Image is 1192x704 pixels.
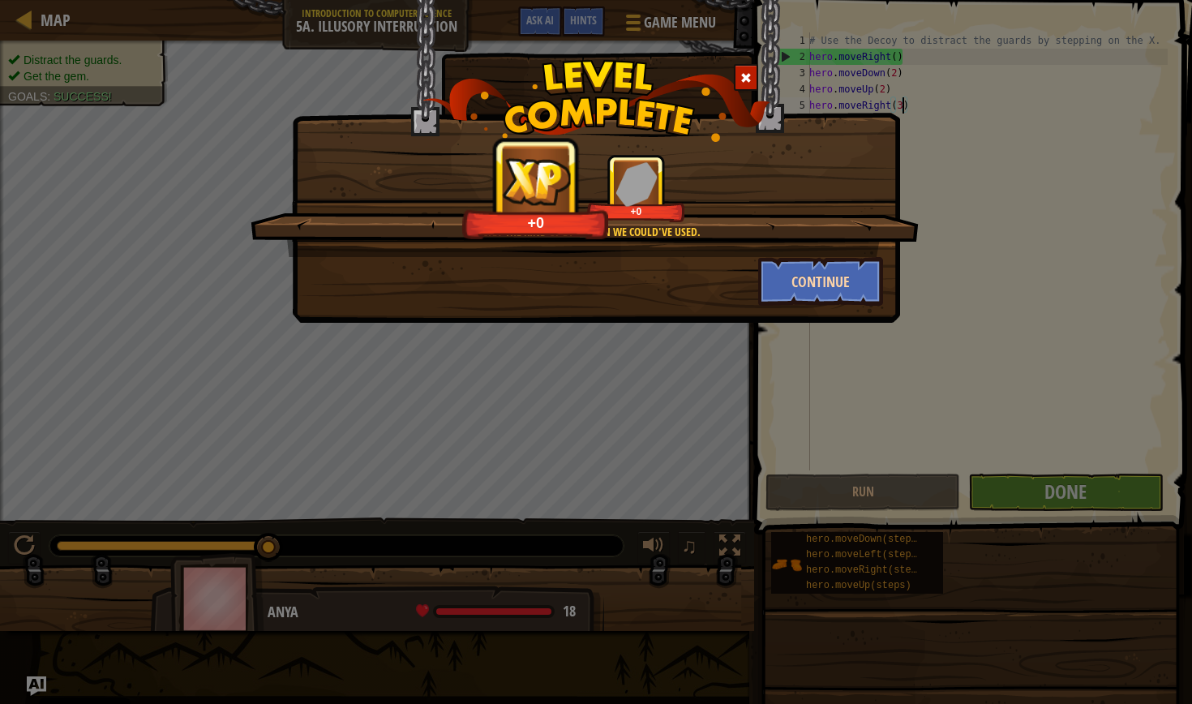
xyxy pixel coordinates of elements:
img: reward_icon_gems.png [615,161,658,206]
img: reward_icon_xp.png [503,157,571,205]
div: +0 [467,213,605,232]
img: level_complete.png [422,60,770,142]
button: Continue [758,257,884,306]
div: Exactly the kind of diversion we could've used. [328,224,839,240]
div: +0 [590,205,682,217]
